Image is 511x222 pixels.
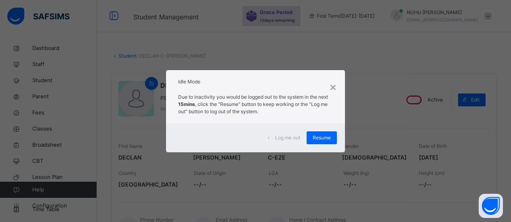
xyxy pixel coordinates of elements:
span: Log me out [275,134,300,141]
h2: Idle Mode [178,78,333,85]
button: Open asap [479,194,503,218]
strong: 15mins [178,101,195,107]
div: × [329,78,337,95]
p: Due to inactivity you would be logged out to the system in the next , click the "Resume" button t... [178,93,333,115]
span: Resume [313,134,331,141]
